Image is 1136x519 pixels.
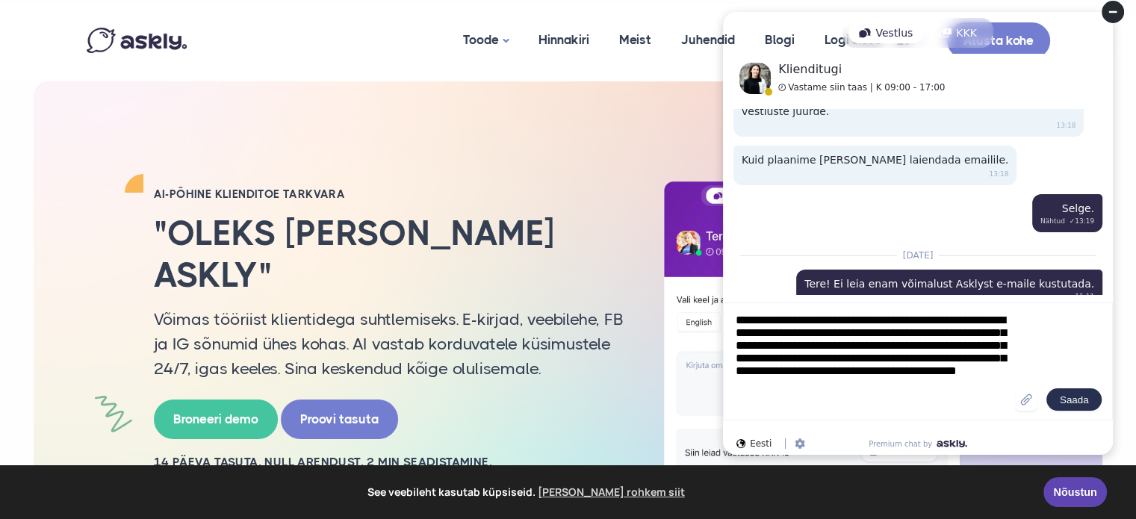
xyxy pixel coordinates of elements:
span: See veebileht kasutab küpsiseid. [22,481,1033,503]
button: Saada [335,388,391,411]
p: Võimas tööriist klientidega suhtlemiseks. E-kirjad, veebilehe, FB ja IG sõnumid ühes kohas. AI va... [154,307,624,381]
a: Nõustun [1043,477,1107,507]
h2: 14 PÄEVA TASUTA. NULL ARENDUST. 2 MIN SEADISTAMINE. [154,454,624,470]
a: Broneeri demo [154,400,278,439]
a: Meist [604,4,666,76]
a: Premium chat by [153,438,261,450]
div: Klienditugi [67,63,234,75]
a: Juhendid [666,4,750,76]
span: 11:11 [364,290,383,303]
div: Vestlus [137,22,212,43]
img: AI multilingual chat [647,171,1035,494]
div: Selge. [321,194,391,232]
a: Toode [448,4,524,78]
a: Hinnakiri [524,4,604,76]
span: Nähtud ✓ 13:19 [329,214,383,228]
h2: AI-PÕHINE KLIENDITOE TARKVARA [154,187,624,202]
h2: "Oleks [PERSON_NAME] Askly" [154,213,624,295]
div: KKK [218,22,276,43]
img: Site logo [28,55,60,102]
a: learn more about cookies [536,481,687,503]
span: Saada [349,394,378,405]
img: Askly [226,440,256,447]
div: Vastame siin taas | K 09:00 - 17:00 [67,81,234,93]
span: 13:18 [345,119,364,132]
div: Eesti [25,438,60,449]
img: Askly [87,28,187,53]
span: 13:18 [278,167,297,181]
div: Kuid plaanime [PERSON_NAME] laiendada emailile. [22,146,305,185]
div: [DATE] [22,250,391,261]
a: Proovi tasuta [281,400,398,439]
div: Tere! Ei leia enam võimalust Asklyst e-maile kustutada. [85,270,391,308]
